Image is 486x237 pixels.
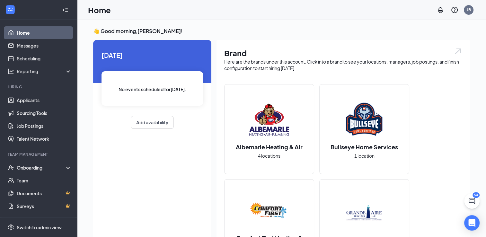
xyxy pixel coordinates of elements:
span: No events scheduled for [DATE] . [119,86,186,93]
a: DocumentsCrown [17,187,72,200]
h2: Albemarle Heating & Air [229,143,309,151]
a: SurveysCrown [17,200,72,213]
div: Team Management [8,152,70,157]
a: Talent Network [17,132,72,145]
img: Comfort First Heating & Cooling [249,190,290,231]
h1: Brand [224,48,462,58]
svg: Collapse [62,7,68,13]
div: JB [467,7,471,13]
a: Scheduling [17,52,72,65]
img: Bullseye Home Services [344,99,385,140]
div: Here are the brands under this account. Click into a brand to see your locations, managers, job p... [224,58,462,71]
h1: Home [88,4,111,15]
button: ChatActive [464,193,480,209]
a: Team [17,174,72,187]
h3: 👋 Good morning, [PERSON_NAME] ! [93,28,470,35]
span: [DATE] [102,50,203,60]
a: Applicants [17,94,72,107]
img: open.6027fd2a22e1237b5b06.svg [454,48,462,55]
svg: Analysis [8,68,14,75]
a: Messages [17,39,72,52]
div: Onboarding [17,164,66,171]
a: Sourcing Tools [17,107,72,119]
svg: Notifications [437,6,444,14]
div: Hiring [8,84,70,90]
svg: WorkstreamLogo [7,6,13,13]
a: Job Postings [17,119,72,132]
svg: ChatActive [468,197,476,205]
span: 1 location [354,152,375,159]
img: Grande Aire Services Inc. [344,194,385,235]
div: Reporting [17,68,72,75]
img: Albemarle Heating & Air [249,99,290,140]
div: 54 [473,192,480,198]
h2: Bullseye Home Services [324,143,404,151]
div: Open Intercom Messenger [464,215,480,231]
div: Switch to admin view [17,224,62,231]
a: Home [17,26,72,39]
span: 4 locations [258,152,280,159]
svg: Settings [8,224,14,231]
svg: UserCheck [8,164,14,171]
svg: QuestionInfo [451,6,458,14]
button: Add availability [131,116,174,129]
